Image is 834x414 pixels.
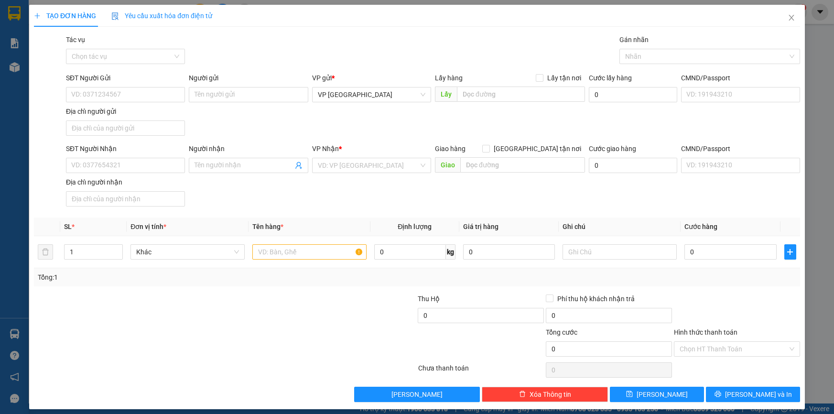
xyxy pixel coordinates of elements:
[435,74,463,82] span: Lấy hàng
[435,145,466,153] span: Giao hàng
[788,14,795,22] span: close
[66,36,85,44] label: Tác vụ
[435,87,457,102] span: Lấy
[559,218,681,236] th: Ghi chú
[34,12,96,20] span: TẠO ĐƠN HÀNG
[681,143,800,154] div: CMND/Passport
[785,248,796,256] span: plus
[130,223,166,230] span: Đơn vị tính
[34,12,41,19] span: plus
[706,387,800,402] button: printer[PERSON_NAME] và In
[66,120,185,136] input: Địa chỉ của người gửi
[715,391,721,398] span: printer
[725,389,792,400] span: [PERSON_NAME] và In
[681,73,800,83] div: CMND/Passport
[391,389,443,400] span: [PERSON_NAME]
[543,73,585,83] span: Lấy tận nơi
[66,191,185,207] input: Địa chỉ của người nhận
[66,73,185,83] div: SĐT Người Gửi
[463,244,555,260] input: 0
[66,106,185,117] div: Địa chỉ người gửi
[189,143,308,154] div: Người nhận
[354,387,480,402] button: [PERSON_NAME]
[619,36,649,44] label: Gán nhãn
[189,73,308,83] div: Người gửi
[482,387,608,402] button: deleteXóa Thông tin
[490,143,585,154] span: [GEOGRAPHIC_DATA] tận nơi
[563,244,677,260] input: Ghi Chú
[778,5,805,32] button: Close
[66,177,185,187] div: Địa chỉ người nhận
[417,363,545,380] div: Chưa thanh toán
[546,328,577,336] span: Tổng cước
[435,157,460,173] span: Giao
[530,389,571,400] span: Xóa Thông tin
[626,391,633,398] span: save
[460,157,585,173] input: Dọc đường
[610,387,704,402] button: save[PERSON_NAME]
[589,158,677,173] input: Cước giao hàng
[66,143,185,154] div: SĐT Người Nhận
[252,223,283,230] span: Tên hàng
[312,145,339,153] span: VP Nhận
[684,223,717,230] span: Cước hàng
[111,12,119,20] img: icon
[318,87,425,102] span: VP Sài Gòn
[136,245,239,259] span: Khác
[111,12,212,20] span: Yêu cầu xuất hóa đơn điện tử
[457,87,585,102] input: Dọc đường
[418,295,440,303] span: Thu Hộ
[674,328,737,336] label: Hình thức thanh toán
[38,272,322,283] div: Tổng: 1
[463,223,498,230] span: Giá trị hàng
[64,223,72,230] span: SL
[38,244,53,260] button: delete
[295,162,303,169] span: user-add
[589,87,677,102] input: Cước lấy hàng
[784,244,796,260] button: plus
[446,244,455,260] span: kg
[312,73,431,83] div: VP gửi
[637,389,688,400] span: [PERSON_NAME]
[519,391,526,398] span: delete
[553,294,639,304] span: Phí thu hộ khách nhận trả
[589,145,636,153] label: Cước giao hàng
[398,223,432,230] span: Định lượng
[589,74,632,82] label: Cước lấy hàng
[252,244,367,260] input: VD: Bàn, Ghế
